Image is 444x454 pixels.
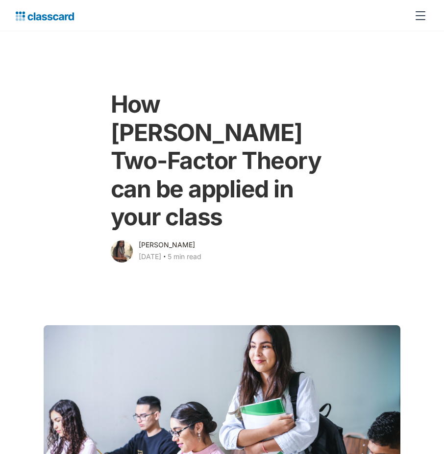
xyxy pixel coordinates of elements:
h1: How [PERSON_NAME] Two-Factor Theory can be applied in your class [111,90,334,231]
div: menu [409,4,428,27]
div: [PERSON_NAME] [139,239,195,251]
div: 5 min read [168,251,201,263]
div: [DATE] [139,251,161,263]
div: ‧ [161,251,168,264]
a: home [16,9,74,23]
